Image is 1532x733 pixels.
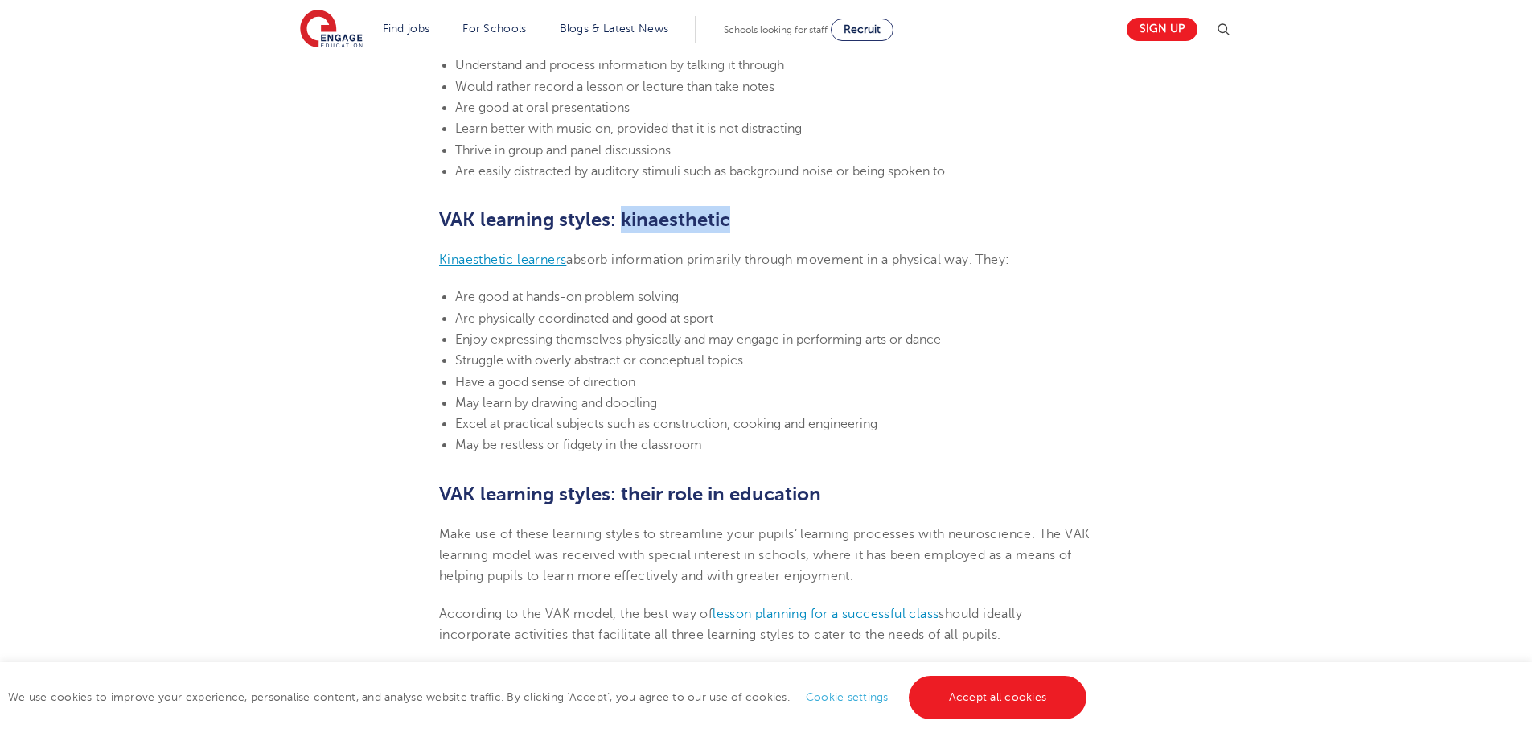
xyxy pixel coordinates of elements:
[909,676,1087,719] a: Accept all cookies
[566,253,1009,267] span: absorb information primarily through movement in a physical way. They:
[455,396,657,410] span: May learn by drawing and doodling
[455,143,671,158] span: Thrive in group and panel discussions
[439,208,730,231] b: VAK learning styles: kinaesthetic
[455,311,713,326] span: Are physically coordinated and good at sport
[844,23,881,35] span: Recruit
[439,607,1022,642] span: should ideally incorporate activities that facilitate all three learning styles to cater to the n...
[462,23,526,35] a: For Schools
[8,691,1090,703] span: We use cookies to improve your experience, personalise content, and analyse website traffic. By c...
[455,80,774,94] span: Would rather record a lesson or lecture than take notes
[1127,18,1197,41] a: Sign up
[455,375,635,389] span: Have a good sense of direction
[455,290,679,304] span: Are good at hands-on problem solving
[439,527,1090,584] span: Make use of these learning styles to streamline your pupils’ learning processes with neuroscience...
[806,691,889,703] a: Cookie settings
[831,19,893,41] a: Recruit
[455,417,877,431] span: Excel at practical subjects such as construction, cooking and engineering
[455,101,630,115] span: Are good at oral presentations
[455,332,941,347] span: Enjoy expressing themselves physically and may engage in performing arts or dance
[439,607,713,621] span: According to the VAK model, the best way of
[383,23,430,35] a: Find jobs
[439,483,821,505] b: VAK learning styles: their role in education
[455,438,702,452] span: May be restless or fidgety in the classroom
[455,164,945,179] span: Are easily distracted by auditory stimuli such as background noise or being spoken to
[300,10,363,50] img: Engage Education
[713,607,939,621] a: lesson planning for a successful class
[455,121,802,136] span: Learn better with music on, provided that it is not distracting
[560,23,669,35] a: Blogs & Latest News
[439,253,566,267] a: Kinaesthetic learners
[455,58,784,72] span: Understand and process information by talking it through
[724,24,828,35] span: Schools looking for staff
[455,353,743,368] span: Struggle with overly abstract or conceptual topics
